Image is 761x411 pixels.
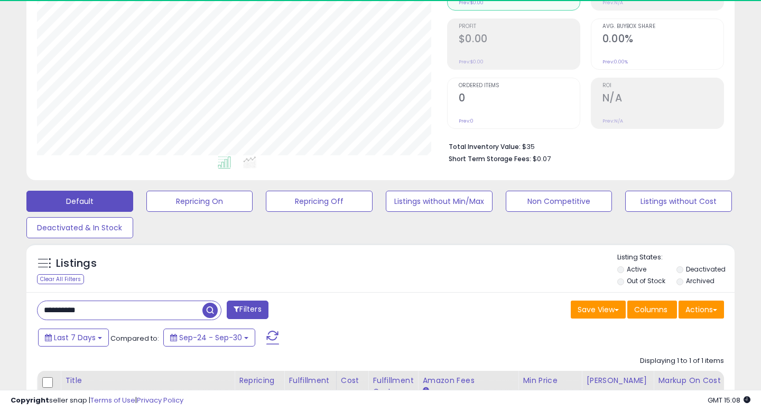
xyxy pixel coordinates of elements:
strong: Copyright [11,395,49,405]
label: Archived [686,276,714,285]
button: Deactivated & In Stock [26,217,133,238]
span: Columns [634,304,667,315]
button: Repricing On [146,191,253,212]
div: [PERSON_NAME] [586,375,649,386]
p: Listing States: [617,253,735,263]
b: Short Term Storage Fees: [449,154,531,163]
span: Avg. Buybox Share [602,24,723,30]
b: Total Inventory Value: [449,142,521,151]
span: Compared to: [110,333,159,343]
span: Ordered Items [459,83,580,89]
div: Title [65,375,230,386]
button: Non Competitive [506,191,612,212]
h2: 0.00% [602,33,723,47]
button: Sep-24 - Sep-30 [163,329,255,347]
small: Prev: 0.00% [602,59,628,65]
span: Sep-24 - Sep-30 [179,332,242,343]
h2: N/A [602,92,723,106]
span: ROI [602,83,723,89]
a: Terms of Use [90,395,135,405]
div: Markup on Cost [658,375,749,386]
button: Columns [627,301,677,319]
small: Prev: $0.00 [459,59,484,65]
button: Actions [679,301,724,319]
a: Privacy Policy [137,395,183,405]
div: Fulfillment Cost [373,375,413,397]
div: Displaying 1 to 1 of 1 items [640,356,724,366]
span: $0.07 [533,154,551,164]
span: Profit [459,24,580,30]
div: Clear All Filters [37,274,84,284]
small: Prev: N/A [602,118,623,124]
div: seller snap | | [11,396,183,406]
button: Repricing Off [266,191,373,212]
li: $35 [449,139,716,152]
div: Amazon Fees [422,375,514,386]
h2: $0.00 [459,33,580,47]
button: Default [26,191,133,212]
button: Save View [571,301,626,319]
div: Repricing [239,375,280,386]
h2: 0 [459,92,580,106]
div: Min Price [523,375,577,386]
button: Last 7 Days [38,329,109,347]
span: 2025-10-8 15:08 GMT [708,395,750,405]
h5: Listings [56,256,97,271]
div: Fulfillment [289,375,331,386]
button: Filters [227,301,268,319]
small: Prev: 0 [459,118,474,124]
label: Deactivated [686,265,726,274]
div: Cost [341,375,364,386]
label: Active [627,265,646,274]
button: Listings without Cost [625,191,732,212]
span: Last 7 Days [54,332,96,343]
label: Out of Stock [627,276,665,285]
button: Listings without Min/Max [386,191,493,212]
